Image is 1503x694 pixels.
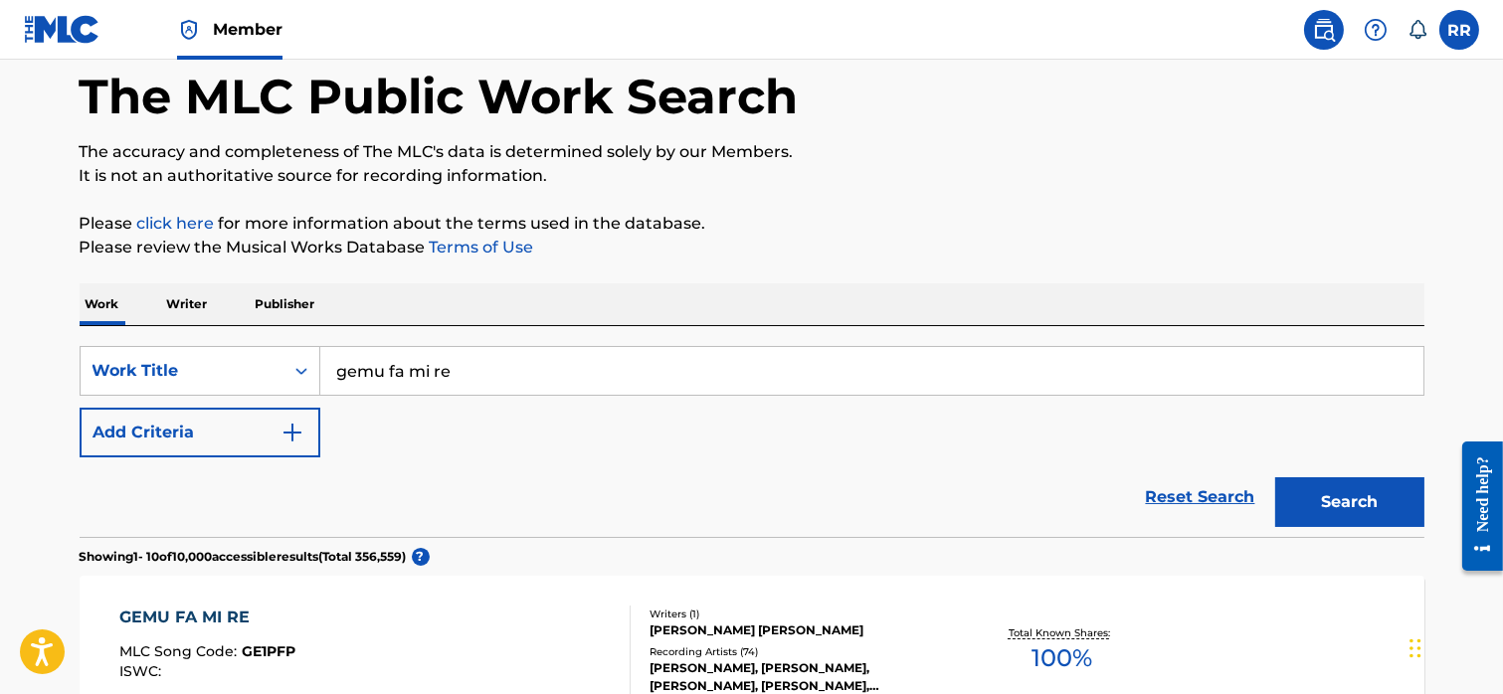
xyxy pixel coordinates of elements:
[1409,618,1421,678] div: Drag
[80,212,1424,236] p: Please for more information about the terms used in the database.
[650,607,950,621] div: Writers ( 1 )
[119,662,166,680] span: ISWC :
[1408,20,1427,40] div: Notifications
[1275,477,1424,527] button: Search
[242,642,295,660] span: GE1PFP
[177,18,201,42] img: Top Rightsholder
[1356,10,1396,50] div: Help
[93,359,272,383] div: Work Title
[1032,640,1092,676] span: 100 %
[1136,475,1265,519] a: Reset Search
[161,283,214,325] p: Writer
[650,621,950,639] div: [PERSON_NAME] [PERSON_NAME]
[1364,18,1388,42] img: help
[281,421,304,444] img: 9d2ae6d4665cec9f34b9.svg
[80,140,1424,164] p: The accuracy and completeness of The MLC's data is determined solely by our Members.
[119,642,242,660] span: MLC Song Code :
[213,18,282,41] span: Member
[1404,599,1503,694] iframe: Chat Widget
[250,283,321,325] p: Publisher
[24,15,100,44] img: MLC Logo
[1009,625,1115,640] p: Total Known Shares:
[80,408,320,457] button: Add Criteria
[80,67,799,126] h1: The MLC Public Work Search
[80,236,1424,260] p: Please review the Musical Works Database
[1447,427,1503,587] iframe: Resource Center
[1439,10,1479,50] div: User Menu
[119,606,295,629] div: GEMU FA MI RE
[412,548,430,566] span: ?
[80,164,1424,188] p: It is not an authoritative source for recording information.
[650,644,950,659] div: Recording Artists ( 74 )
[426,238,534,257] a: Terms of Use
[137,214,215,233] a: click here
[80,346,1424,537] form: Search Form
[1304,10,1344,50] a: Public Search
[1312,18,1336,42] img: search
[80,283,125,325] p: Work
[80,548,407,566] p: Showing 1 - 10 of 10,000 accessible results (Total 356,559 )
